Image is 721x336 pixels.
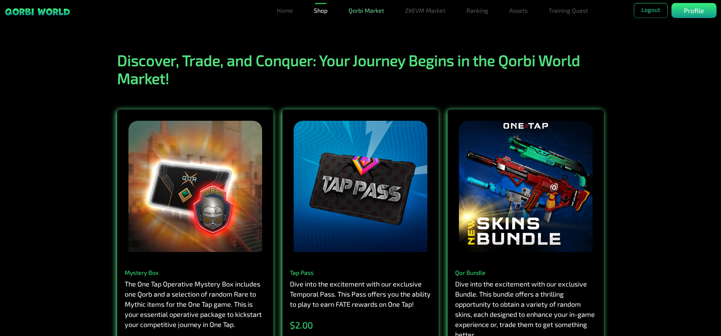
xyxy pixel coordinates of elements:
img: sticky brand-logo [5,7,71,16]
h4: Qor Bundle [455,269,596,276]
a: Ranking [463,3,491,18]
h4: Tap Pass [290,269,431,276]
a: Home [274,3,296,18]
a: Shop [311,3,330,18]
p: The One Tap Operative Mystery Box includes one Qorb and a selection of random Rare to Mythic item... [125,279,266,330]
a: Assets [506,3,531,18]
p: Profile [684,6,704,16]
a: ZKEVM Market [402,3,448,18]
p: Dive into the excitement with our exclusive Temporal Pass. This Pass offers you the ability to pl... [290,279,431,309]
button: Logout [634,3,668,18]
h4: Mystery Box [125,269,266,276]
a: Training Quest [546,3,591,18]
h1: Discover, Trade, and Conquer: Your Journey Begins in the Qorbi World Market! [113,51,608,87]
a: Qorbi Market [345,3,387,18]
div: $ 2 .00 [290,318,431,330]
